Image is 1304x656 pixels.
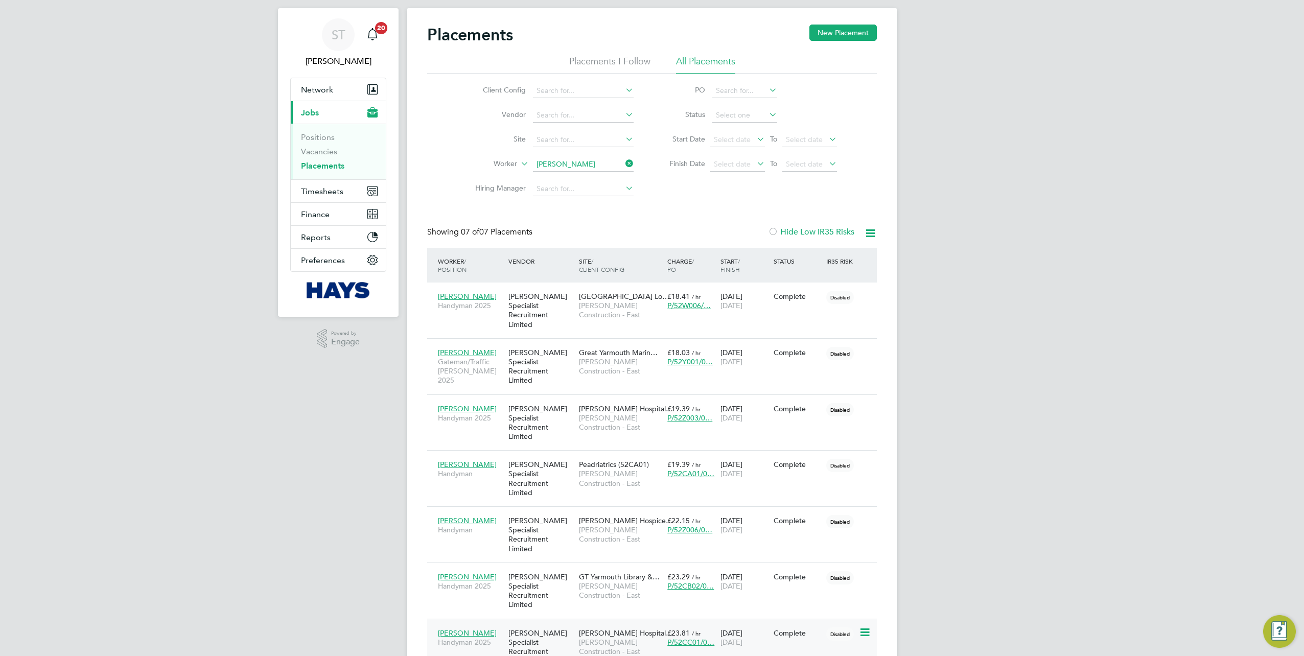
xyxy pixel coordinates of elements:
label: Start Date [659,134,705,144]
span: P/52Z006/0… [667,525,712,534]
span: Gateman/Traffic [PERSON_NAME] 2025 [438,357,503,385]
input: Search for... [533,84,634,98]
span: Disabled [826,347,854,360]
span: / Finish [720,257,740,273]
span: [PERSON_NAME] Construction - East [579,301,662,319]
li: Placements I Follow [569,55,650,74]
input: Search for... [533,133,634,147]
a: [PERSON_NAME]Handyman[PERSON_NAME] Specialist Recruitment LimitedPeadriatrics (52CA01)[PERSON_NAM... [435,454,877,463]
button: Preferences [291,249,386,271]
span: P/52Z003/0… [667,413,712,423]
a: [PERSON_NAME]Handyman 2025[PERSON_NAME] Specialist Recruitment Limited[PERSON_NAME] Hospital…[PER... [435,623,877,631]
span: Handyman [438,469,503,478]
label: Client Config [467,85,526,95]
a: Positions [301,132,335,142]
span: / hr [692,629,701,637]
button: Reports [291,226,386,248]
div: [DATE] [718,511,771,540]
span: Engage [331,338,360,346]
a: Powered byEngage [317,329,360,348]
span: 20 [375,22,387,34]
span: / hr [692,349,701,357]
div: [PERSON_NAME] Specialist Recruitment Limited [506,287,576,334]
label: PO [659,85,705,95]
div: Complete [774,348,822,357]
span: £18.03 [667,348,690,357]
label: Hide Low IR35 Risks [768,227,854,237]
input: Search for... [533,182,634,196]
div: Showing [427,227,534,238]
div: Worker [435,252,506,278]
span: P/52CC01/0… [667,638,714,647]
span: £18.41 [667,292,690,301]
a: Placements [301,161,344,171]
span: Disabled [826,291,854,304]
div: Vendor [506,252,576,270]
button: Finance [291,203,386,225]
input: Select one [712,108,777,123]
span: [GEOGRAPHIC_DATA] Lo… [579,292,669,301]
div: Start [718,252,771,278]
div: [DATE] [718,567,771,596]
nav: Main navigation [278,8,399,317]
input: Search for... [712,84,777,98]
span: £19.39 [667,460,690,469]
span: [PERSON_NAME] Construction - East [579,469,662,487]
div: [DATE] [718,287,771,315]
span: [PERSON_NAME] Construction - East [579,413,662,432]
div: Complete [774,404,822,413]
span: P/52W006/… [667,301,711,310]
h2: Placements [427,25,513,45]
label: Hiring Manager [467,183,526,193]
button: New Placement [809,25,877,41]
button: Timesheets [291,180,386,202]
label: Vendor [467,110,526,119]
span: [PERSON_NAME] Hospice… [579,516,673,525]
span: Great Yarmouth Marin… [579,348,658,357]
a: [PERSON_NAME]Handyman 2025[PERSON_NAME] Specialist Recruitment Limited[PERSON_NAME] Hospital…[PER... [435,399,877,407]
span: / hr [692,517,701,525]
span: 07 of [461,227,479,237]
span: To [767,157,780,170]
span: Handyman 2025 [438,413,503,423]
span: [PERSON_NAME] [438,572,497,581]
a: [PERSON_NAME]Gateman/Traffic [PERSON_NAME] 2025[PERSON_NAME] Specialist Recruitment LimitedGreat ... [435,342,877,351]
span: Peadriatrics (52CA01) [579,460,649,469]
a: Go to home page [290,282,386,298]
span: [DATE] [720,525,742,534]
a: [PERSON_NAME]Handyman[PERSON_NAME] Specialist Recruitment Limited[PERSON_NAME] Hospice…[PERSON_NA... [435,510,877,519]
span: [PERSON_NAME] Construction - East [579,357,662,376]
span: GT Yarmouth Library &… [579,572,660,581]
div: IR35 Risk [824,252,859,270]
input: Search for... [533,108,634,123]
span: £22.15 [667,516,690,525]
span: Timesheets [301,186,343,196]
span: [PERSON_NAME] [438,628,497,638]
span: Select date [714,135,751,144]
span: P/52Y001/0… [667,357,713,366]
label: Finish Date [659,159,705,168]
label: Worker [458,159,517,169]
span: Network [301,85,333,95]
img: hays-logo-retina.png [307,282,370,298]
span: Finance [301,209,330,219]
span: / hr [692,405,701,413]
span: 07 Placements [461,227,532,237]
span: [DATE] [720,638,742,647]
a: [PERSON_NAME]Handyman 2025[PERSON_NAME] Specialist Recruitment LimitedGT Yarmouth Library &…[PERS... [435,567,877,575]
span: £19.39 [667,404,690,413]
span: [PERSON_NAME] [438,460,497,469]
span: Disabled [826,403,854,416]
div: Status [771,252,824,270]
div: [PERSON_NAME] Specialist Recruitment Limited [506,567,576,615]
span: / hr [692,573,701,581]
div: [DATE] [718,343,771,371]
span: Jobs [301,108,319,118]
span: P/52CA01/0… [667,469,714,478]
span: [PERSON_NAME] [438,404,497,413]
span: Select date [786,159,823,169]
span: Preferences [301,255,345,265]
div: [PERSON_NAME] Specialist Recruitment Limited [506,343,576,390]
span: Select date [714,159,751,169]
span: £23.81 [667,628,690,638]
